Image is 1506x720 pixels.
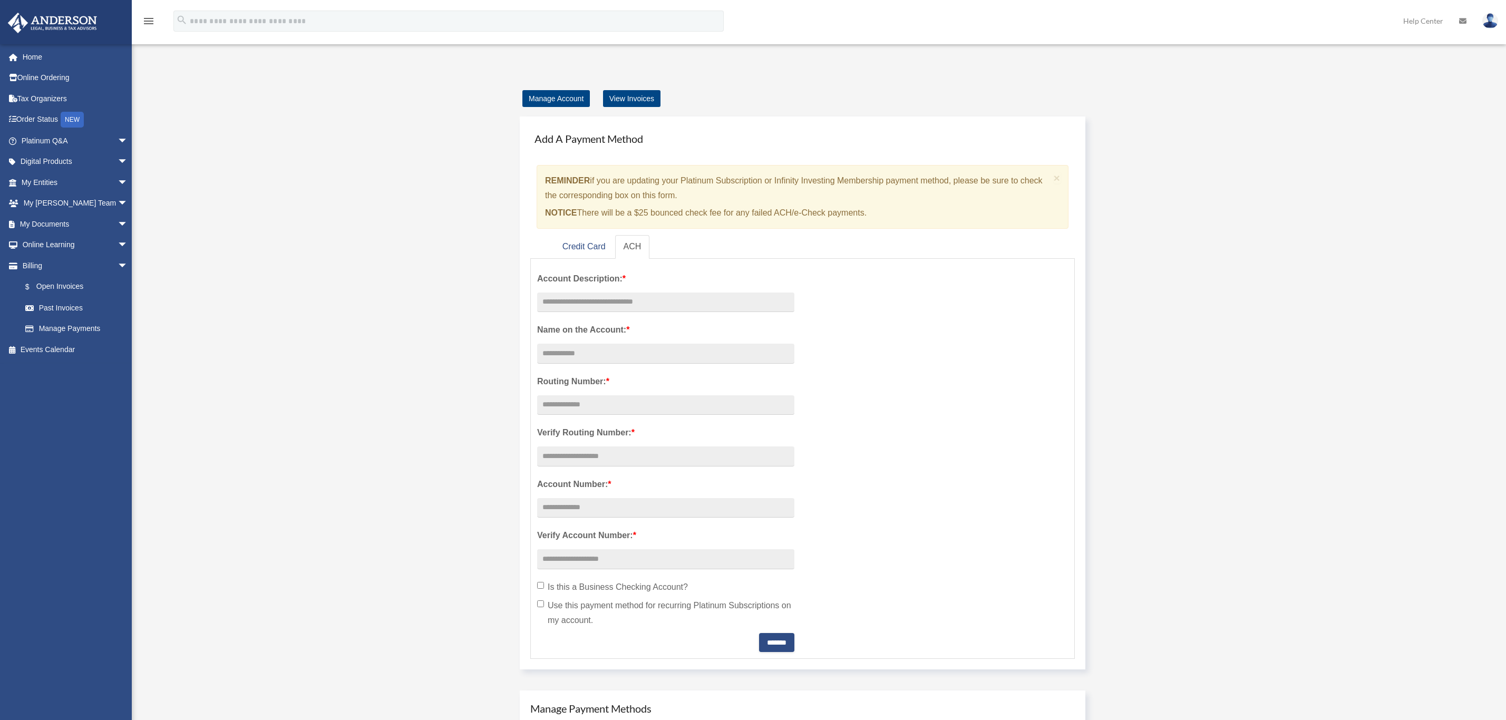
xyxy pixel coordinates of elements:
[7,193,144,214] a: My [PERSON_NAME] Teamarrow_drop_down
[537,582,544,589] input: Is this a Business Checking Account?
[7,88,144,109] a: Tax Organizers
[1054,172,1061,183] button: Close
[603,90,660,107] a: View Invoices
[15,297,144,318] a: Past Invoices
[7,339,144,360] a: Events Calendar
[7,255,144,276] a: Billingarrow_drop_down
[118,130,139,152] span: arrow_drop_down
[31,280,36,294] span: $
[537,271,794,286] label: Account Description:
[7,130,144,151] a: Platinum Q&Aarrow_drop_down
[118,193,139,215] span: arrow_drop_down
[15,276,144,298] a: $Open Invoices
[537,580,794,595] label: Is this a Business Checking Account?
[61,112,84,128] div: NEW
[7,213,144,235] a: My Documentsarrow_drop_down
[7,109,144,131] a: Order StatusNEW
[537,374,794,389] label: Routing Number:
[537,598,794,628] label: Use this payment method for recurring Platinum Subscriptions on my account.
[15,318,139,339] a: Manage Payments
[118,172,139,193] span: arrow_drop_down
[7,67,144,89] a: Online Ordering
[545,206,1050,220] p: There will be a $25 bounced check fee for any failed ACH/e-Check payments.
[554,235,614,259] a: Credit Card
[7,172,144,193] a: My Entitiesarrow_drop_down
[537,165,1068,229] div: if you are updating your Platinum Subscription or Infinity Investing Membership payment method, p...
[142,15,155,27] i: menu
[537,323,794,337] label: Name on the Account:
[118,151,139,173] span: arrow_drop_down
[537,477,794,492] label: Account Number:
[537,425,794,440] label: Verify Routing Number:
[118,255,139,277] span: arrow_drop_down
[530,127,1075,150] h4: Add A Payment Method
[537,528,794,543] label: Verify Account Number:
[522,90,590,107] a: Manage Account
[530,701,1075,716] h4: Manage Payment Methods
[5,13,100,33] img: Anderson Advisors Platinum Portal
[118,235,139,256] span: arrow_drop_down
[615,235,650,259] a: ACH
[176,14,188,26] i: search
[118,213,139,235] span: arrow_drop_down
[7,235,144,256] a: Online Learningarrow_drop_down
[545,176,590,185] strong: REMINDER
[537,600,544,607] input: Use this payment method for recurring Platinum Subscriptions on my account.
[1482,13,1498,28] img: User Pic
[545,208,577,217] strong: NOTICE
[1054,172,1061,184] span: ×
[7,151,144,172] a: Digital Productsarrow_drop_down
[7,46,144,67] a: Home
[142,18,155,27] a: menu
